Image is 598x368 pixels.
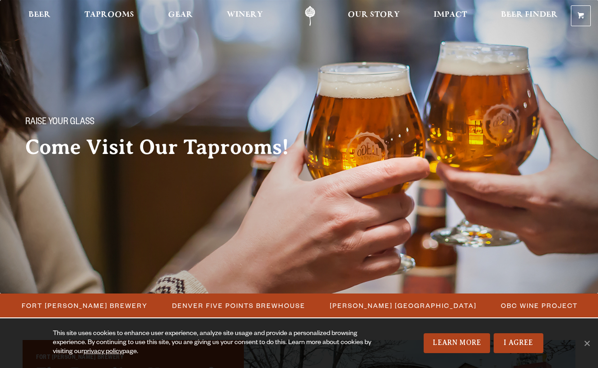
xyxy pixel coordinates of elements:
[23,6,56,26] a: Beer
[16,299,152,312] a: Fort [PERSON_NAME] Brewery
[53,330,384,357] div: This site uses cookies to enhance user experience, analyze site usage and provide a personalized ...
[162,6,199,26] a: Gear
[424,333,490,353] a: Learn More
[501,299,578,312] span: OBC Wine Project
[28,11,51,19] span: Beer
[495,6,564,26] a: Beer Finder
[330,299,477,312] span: [PERSON_NAME] [GEOGRAPHIC_DATA]
[84,11,134,19] span: Taprooms
[167,299,310,312] a: Denver Five Points Brewhouse
[22,299,148,312] span: Fort [PERSON_NAME] Brewery
[79,6,140,26] a: Taprooms
[495,299,582,312] a: OBC Wine Project
[494,333,543,353] a: I Agree
[227,11,263,19] span: Winery
[428,6,473,26] a: Impact
[293,6,327,26] a: Odell Home
[25,136,307,158] h2: Come Visit Our Taprooms!
[434,11,467,19] span: Impact
[324,299,481,312] a: [PERSON_NAME] [GEOGRAPHIC_DATA]
[25,117,94,129] span: Raise your glass
[221,6,269,26] a: Winery
[168,11,193,19] span: Gear
[342,6,406,26] a: Our Story
[348,11,400,19] span: Our Story
[84,349,122,356] a: privacy policy
[582,339,591,348] span: No
[501,11,558,19] span: Beer Finder
[172,299,305,312] span: Denver Five Points Brewhouse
